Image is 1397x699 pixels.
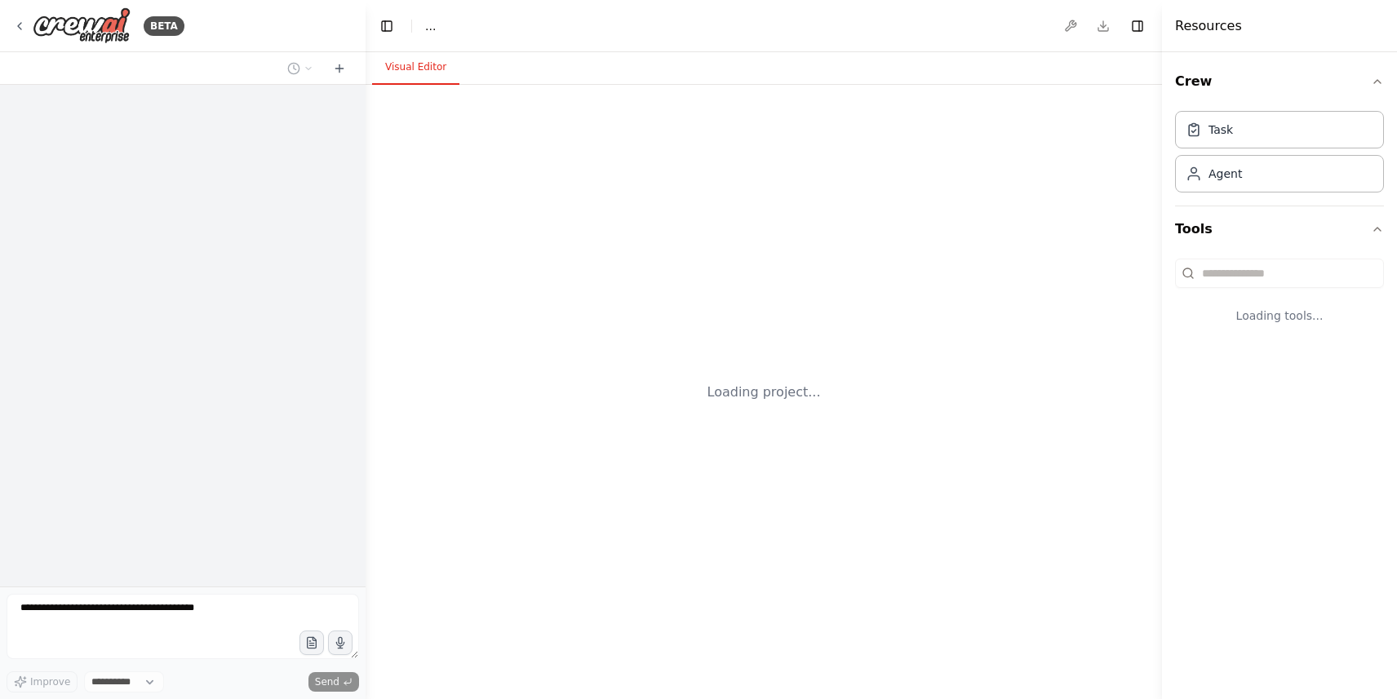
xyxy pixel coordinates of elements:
[425,18,436,34] nav: breadcrumb
[1175,16,1242,36] h4: Resources
[1175,59,1384,104] button: Crew
[1175,294,1384,337] div: Loading tools...
[328,630,353,655] button: Click to speak your automation idea
[33,7,131,44] img: Logo
[1209,122,1233,138] div: Task
[1126,15,1149,38] button: Hide right sidebar
[144,16,184,36] div: BETA
[1175,252,1384,350] div: Tools
[299,630,324,655] button: Upload files
[281,59,320,78] button: Switch to previous chat
[1175,104,1384,206] div: Crew
[308,672,359,692] button: Send
[372,51,459,85] button: Visual Editor
[425,18,436,34] span: ...
[30,675,70,688] span: Improve
[707,383,821,402] div: Loading project...
[1209,166,1242,182] div: Agent
[1175,206,1384,252] button: Tools
[7,671,78,692] button: Improve
[375,15,398,38] button: Hide left sidebar
[315,675,339,688] span: Send
[326,59,353,78] button: Start a new chat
